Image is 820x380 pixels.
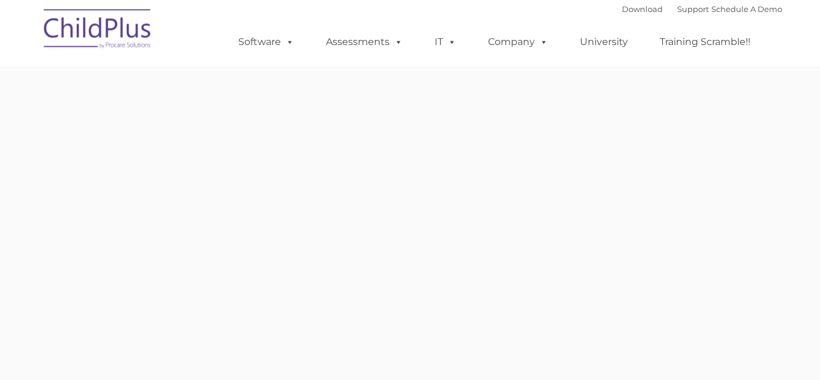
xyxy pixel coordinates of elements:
[622,4,663,14] a: Download
[423,30,468,54] a: IT
[476,30,560,54] a: Company
[677,4,709,14] a: Support
[648,30,762,54] a: Training Scramble!!
[226,30,306,54] a: Software
[314,30,415,54] a: Assessments
[38,1,158,61] img: ChildPlus by Procare Solutions
[711,4,782,14] a: Schedule A Demo
[622,4,782,14] font: |
[568,30,640,54] a: University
